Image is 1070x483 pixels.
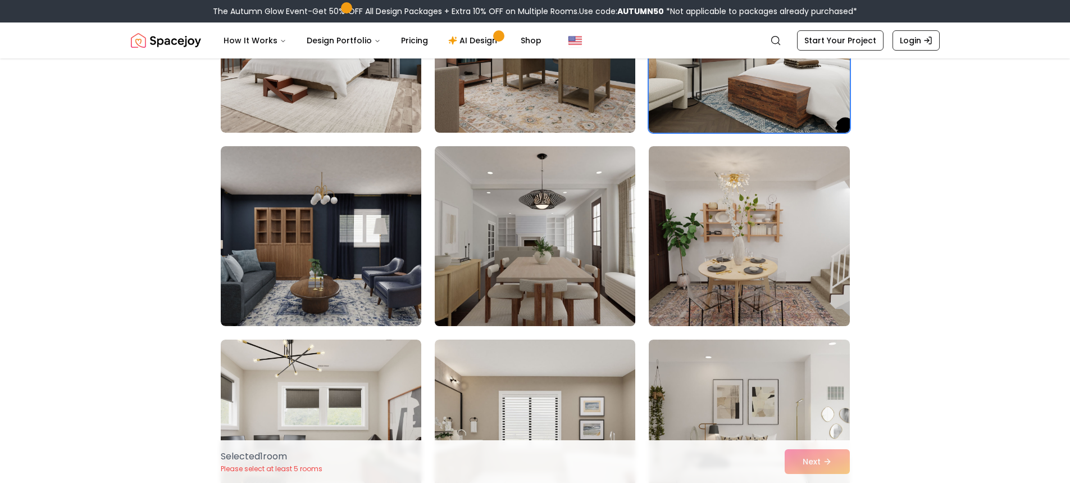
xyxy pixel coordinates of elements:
[131,22,940,58] nav: Global
[131,29,201,52] img: Spacejoy Logo
[568,34,582,47] img: United States
[215,29,550,52] nav: Main
[430,142,640,331] img: Room room-8
[439,29,509,52] a: AI Design
[664,6,857,17] span: *Not applicable to packages already purchased*
[213,6,857,17] div: The Autumn Glow Event-Get 50% OFF All Design Packages + Extra 10% OFF on Multiple Rooms.
[131,29,201,52] a: Spacejoy
[893,30,940,51] a: Login
[579,6,664,17] span: Use code:
[392,29,437,52] a: Pricing
[649,146,849,326] img: Room room-9
[298,29,390,52] button: Design Portfolio
[221,464,322,473] p: Please select at least 5 rooms
[221,146,421,326] img: Room room-7
[221,450,322,463] p: Selected 1 room
[617,6,664,17] b: AUTUMN50
[512,29,550,52] a: Shop
[797,30,884,51] a: Start Your Project
[215,29,295,52] button: How It Works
